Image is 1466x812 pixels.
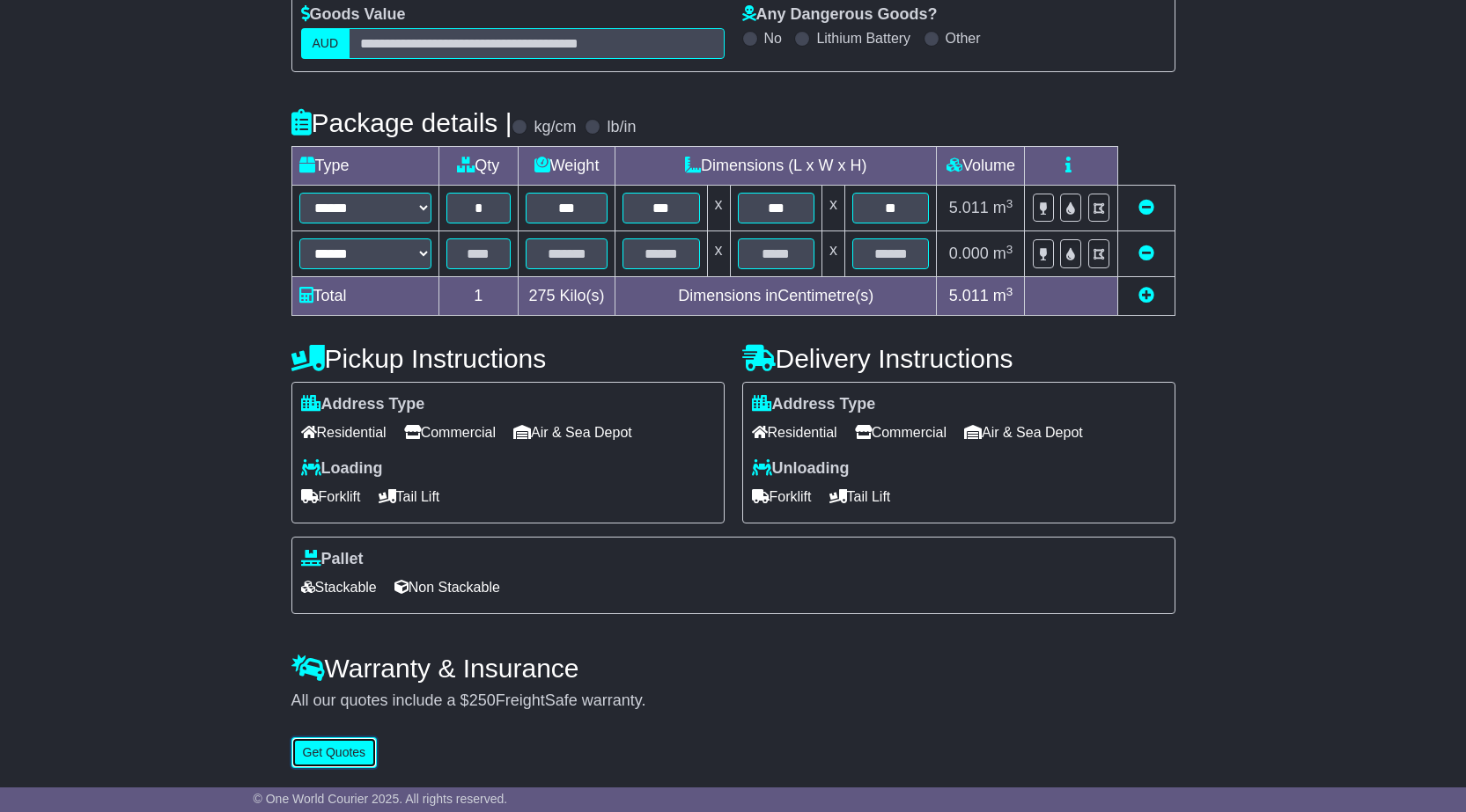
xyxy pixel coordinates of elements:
[1006,285,1013,298] sup: 3
[764,30,782,47] label: No
[301,483,361,510] span: Forklift
[301,5,406,25] label: Goods Value
[615,277,937,316] td: Dimensions in Centimetre(s)
[1138,199,1154,216] a: Remove this item
[291,654,1175,683] h4: Warranty & Insurance
[394,574,500,601] span: Non Stackable
[291,691,1175,711] div: All our quotes include a $ FreightSafe warranty.
[615,147,937,186] td: Dimensions (L x W x H)
[855,419,947,446] span: Commercial
[752,395,876,414] label: Address Type
[821,186,844,231] td: x
[529,287,556,304] span: 275
[949,199,989,216] span: 5.011
[707,231,730,277] td: x
[291,737,378,768] button: Get Quotes
[1138,287,1154,304] a: Add new item
[513,419,632,446] span: Air & Sea Depot
[752,459,850,479] label: Unloading
[742,344,1175,373] h4: Delivery Instructions
[937,147,1025,186] td: Volume
[993,199,1013,216] span: m
[752,419,837,446] span: Residential
[254,792,508,806] span: © One World Courier 2025. All rights reserved.
[301,395,425,414] label: Address Type
[993,287,1013,304] span: m
[1006,197,1013,210] sup: 3
[949,287,989,304] span: 5.011
[964,419,1083,446] span: Air & Sea Depot
[707,186,730,231] td: x
[534,118,576,137] label: kg/cm
[607,118,636,137] label: lb/in
[301,419,387,446] span: Residential
[404,419,496,446] span: Commercial
[291,108,512,137] h4: Package details |
[438,277,519,316] td: 1
[519,277,615,316] td: Kilo(s)
[752,483,812,510] span: Forklift
[301,574,377,601] span: Stackable
[438,147,519,186] td: Qty
[816,30,910,47] label: Lithium Battery
[291,344,725,373] h4: Pickup Instructions
[742,5,938,25] label: Any Dangerous Goods?
[1138,245,1154,262] a: Remove this item
[301,28,350,59] label: AUD
[469,691,496,709] span: 250
[301,550,364,569] label: Pallet
[379,483,440,510] span: Tail Lift
[993,245,1013,262] span: m
[949,245,989,262] span: 0.000
[821,231,844,277] td: x
[946,30,981,47] label: Other
[291,147,438,186] td: Type
[519,147,615,186] td: Weight
[829,483,891,510] span: Tail Lift
[301,459,383,479] label: Loading
[1006,243,1013,256] sup: 3
[291,277,438,316] td: Total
